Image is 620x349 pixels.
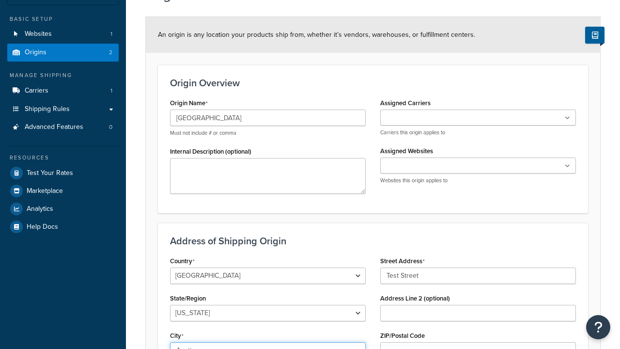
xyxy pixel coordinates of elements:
button: Show Help Docs [585,27,604,44]
a: Carriers1 [7,82,119,100]
li: Origins [7,44,119,62]
li: Advanced Features [7,118,119,136]
a: Marketplace [7,182,119,200]
label: Assigned Carriers [380,99,431,107]
span: Test Your Rates [27,169,73,177]
div: Basic Setup [7,15,119,23]
span: Websites [25,30,52,38]
label: Country [170,257,195,265]
span: An origin is any location your products ship from, whether it’s vendors, warehouses, or fulfillme... [158,30,475,40]
span: Help Docs [27,223,58,231]
li: Websites [7,25,119,43]
label: Address Line 2 (optional) [380,295,450,302]
li: Carriers [7,82,119,100]
span: Carriers [25,87,48,95]
span: Shipping Rules [25,105,70,113]
a: Shipping Rules [7,100,119,118]
label: City [170,332,184,340]
a: Advanced Features0 [7,118,119,136]
span: 1 [110,30,112,38]
label: Origin Name [170,99,208,107]
label: Assigned Websites [380,147,433,155]
p: Websites this origin applies to [380,177,576,184]
a: Analytics [7,200,119,218]
h3: Address of Shipping Origin [170,236,576,246]
span: 0 [109,123,112,131]
label: Street Address [380,257,425,265]
button: Open Resource Center [586,315,610,339]
span: Advanced Features [25,123,83,131]
p: Must not include # or comma [170,129,366,137]
span: Marketplace [27,187,63,195]
div: Manage Shipping [7,71,119,79]
a: Origins2 [7,44,119,62]
label: Internal Description (optional) [170,148,251,155]
span: Origins [25,48,46,57]
h3: Origin Overview [170,78,576,88]
label: State/Region [170,295,206,302]
span: 1 [110,87,112,95]
span: 2 [109,48,112,57]
div: Resources [7,154,119,162]
a: Websites1 [7,25,119,43]
p: Carriers this origin applies to [380,129,576,136]
span: Analytics [27,205,53,213]
a: Help Docs [7,218,119,236]
a: Test Your Rates [7,164,119,182]
label: ZIP/Postal Code [380,332,425,339]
